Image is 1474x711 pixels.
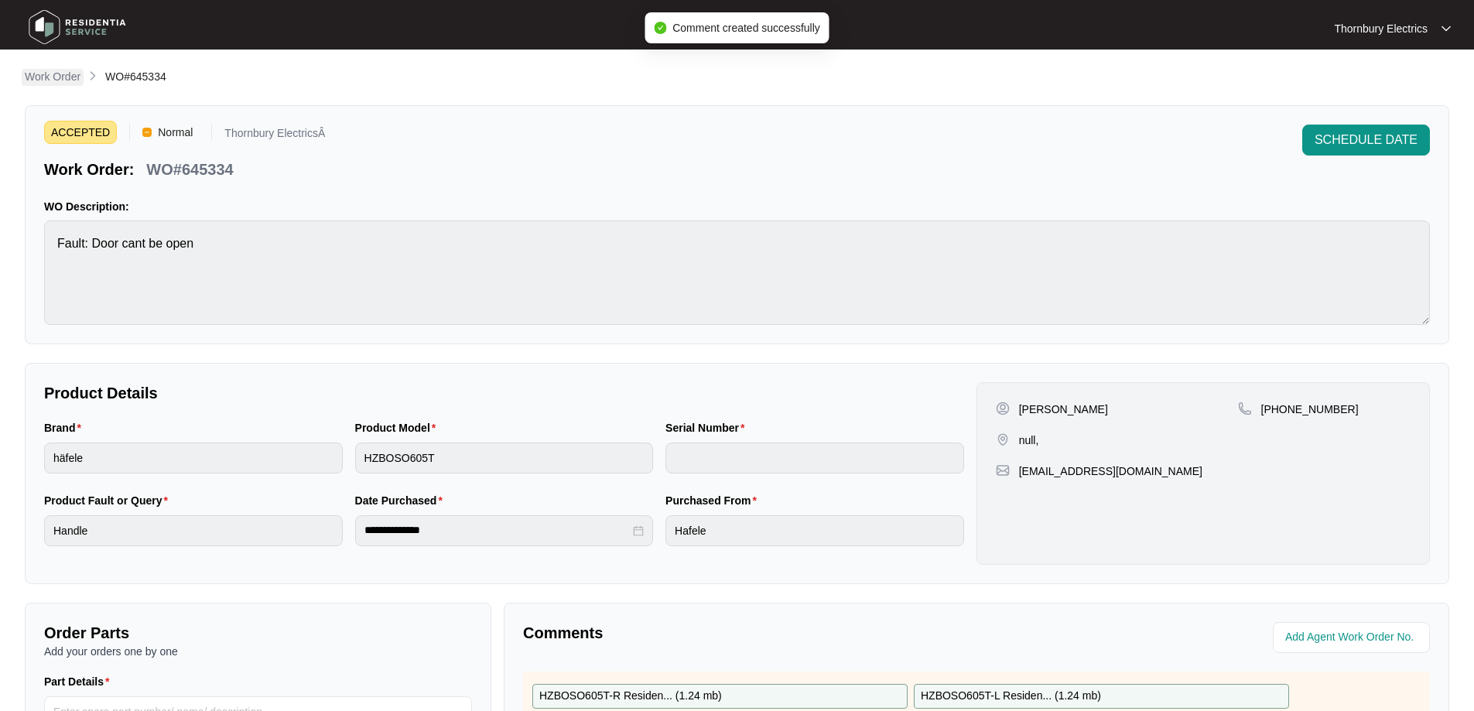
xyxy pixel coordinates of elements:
[152,121,199,144] span: Normal
[44,443,343,473] input: Brand
[921,688,1101,705] p: HZBOSO605T-L Residen... ( 1.24 mb )
[1315,131,1418,149] span: SCHEDULE DATE
[1238,402,1252,415] img: map-pin
[44,420,87,436] label: Brand
[364,522,631,538] input: Date Purchased
[1285,628,1421,647] input: Add Agent Work Order No.
[355,420,443,436] label: Product Model
[539,688,722,705] p: HZBOSO605T-R Residen... ( 1.24 mb )
[44,644,472,659] p: Add your orders one by one
[1261,402,1359,417] p: [PHONE_NUMBER]
[654,22,666,34] span: check-circle
[87,70,99,82] img: chevron-right
[523,622,966,644] p: Comments
[672,22,820,34] span: Comment created successfully
[224,128,325,144] p: Thornbury ElectricsÂ
[44,199,1430,214] p: WO Description:
[665,420,751,436] label: Serial Number
[665,515,964,546] input: Purchased From
[1019,463,1202,479] p: [EMAIL_ADDRESS][DOMAIN_NAME]
[996,402,1010,415] img: user-pin
[44,382,964,404] p: Product Details
[1019,432,1039,448] p: null,
[355,443,654,473] input: Product Model
[142,128,152,137] img: Vercel Logo
[25,69,80,84] p: Work Order
[1302,125,1430,156] button: SCHEDULE DATE
[44,121,117,144] span: ACCEPTED
[44,674,116,689] label: Part Details
[44,515,343,546] input: Product Fault or Query
[44,493,174,508] label: Product Fault or Query
[665,493,763,508] label: Purchased From
[665,443,964,473] input: Serial Number
[996,432,1010,446] img: map-pin
[44,622,472,644] p: Order Parts
[1442,25,1451,32] img: dropdown arrow
[105,70,166,83] span: WO#645334
[44,220,1430,325] textarea: Fault: Door cant be open
[44,159,134,180] p: Work Order:
[146,159,233,180] p: WO#645334
[1334,21,1428,36] p: Thornbury Electrics
[23,4,132,50] img: residentia service logo
[1019,402,1108,417] p: [PERSON_NAME]
[22,69,84,86] a: Work Order
[996,463,1010,477] img: map-pin
[355,493,449,508] label: Date Purchased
